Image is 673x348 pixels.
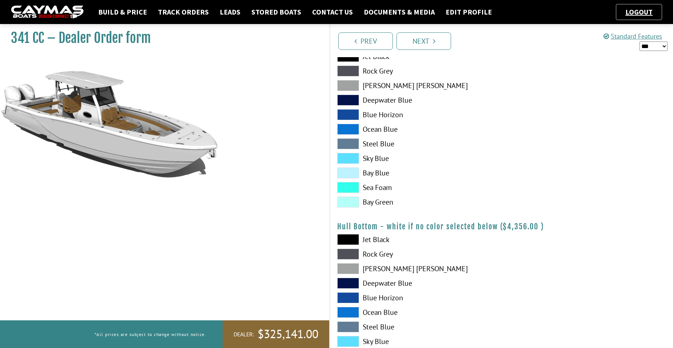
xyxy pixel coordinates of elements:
[234,331,254,338] span: Dealer:
[95,7,151,17] a: Build & Price
[337,197,494,207] label: Bay Green
[154,7,212,17] a: Track Orders
[337,138,494,149] label: Steel Blue
[11,5,84,19] img: caymas-dealer-connect-2ed40d3bc7270c1d8d7ffb4b79bf05adc795679939227970def78ec6f6c03838.gif
[397,32,451,50] a: Next
[360,7,438,17] a: Documents & Media
[337,321,494,332] label: Steel Blue
[248,7,305,17] a: Stored Boats
[308,7,357,17] a: Contact Us
[337,153,494,164] label: Sky Blue
[258,327,318,342] span: $325,141.00
[337,80,494,91] label: [PERSON_NAME] [PERSON_NAME]
[11,30,311,46] h1: 341 CC – Dealer Order form
[223,320,329,348] a: Dealer:$325,141.00
[337,292,494,303] label: Blue Horizon
[337,307,494,318] label: Ocean Blue
[337,234,494,245] label: Jet Black
[216,7,244,17] a: Leads
[337,124,494,135] label: Ocean Blue
[337,263,494,274] label: [PERSON_NAME] [PERSON_NAME]
[337,278,494,289] label: Deepwater Blue
[337,66,494,76] label: Rock Grey
[337,109,494,120] label: Blue Horizon
[337,249,494,260] label: Rock Grey
[337,336,494,347] label: Sky Blue
[338,32,393,50] a: Prev
[336,31,673,50] ul: Pagination
[337,95,494,106] label: Deepwater Blue
[622,7,656,16] a: Logout
[442,7,495,17] a: Edit Profile
[503,222,538,231] span: $4,356.00
[337,182,494,193] label: Sea Foam
[337,222,666,231] h4: Hull Bottom - white if no color selected below ( )
[604,32,662,40] a: Standard Features
[337,167,494,178] label: Bay Blue
[95,328,207,340] p: *All prices are subject to change without notice.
